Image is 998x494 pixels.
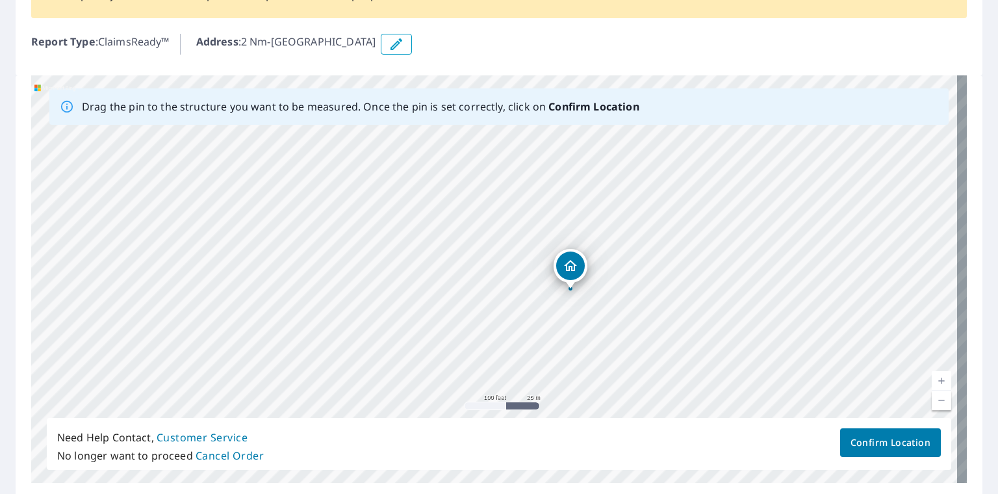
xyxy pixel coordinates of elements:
[196,34,238,49] b: Address
[196,34,376,55] p: : 2 Nm-[GEOGRAPHIC_DATA]
[31,34,96,49] b: Report Type
[851,435,930,451] span: Confirm Location
[57,428,264,447] p: Need Help Contact,
[932,371,951,391] a: Current Level 18, Zoom In
[82,99,639,114] p: Drag the pin to the structure you want to be measured. Once the pin is set correctly, click on
[932,391,951,410] a: Current Level 18, Zoom Out
[157,428,248,447] button: Customer Service
[548,99,639,114] b: Confirm Location
[196,447,264,465] button: Cancel Order
[840,428,941,457] button: Confirm Location
[57,447,264,465] p: No longer want to proceed
[31,34,170,55] p: : ClaimsReady™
